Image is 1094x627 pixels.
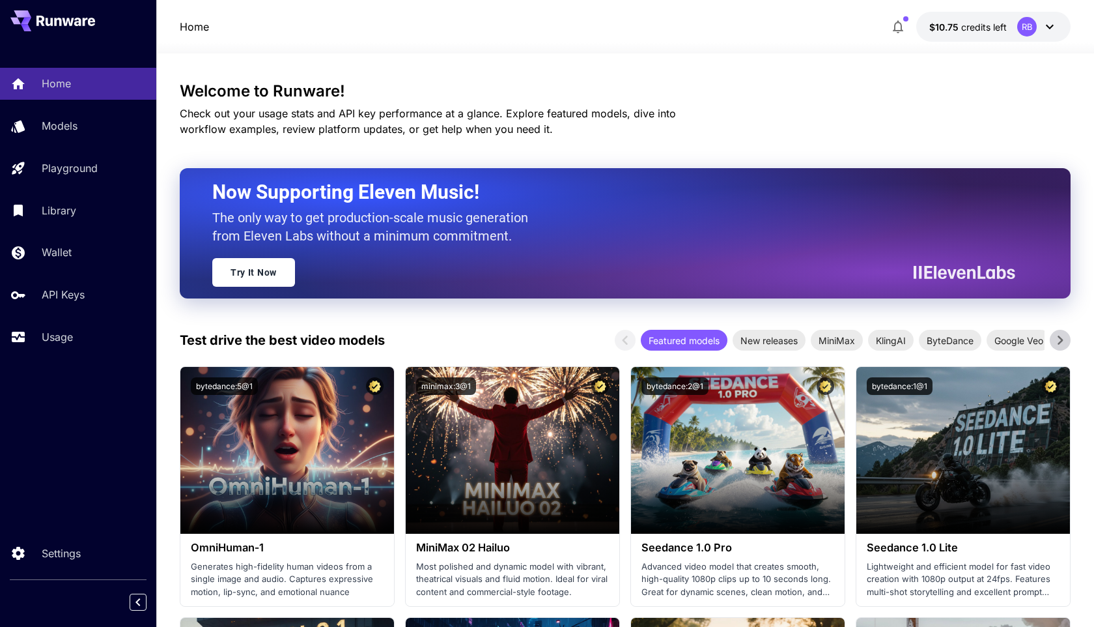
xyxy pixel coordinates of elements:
p: Library [42,203,76,218]
h3: Welcome to Runware! [180,82,1071,100]
span: $10.75 [929,22,961,33]
h3: MiniMax 02 Hailuo [416,542,609,554]
p: Usage [42,329,73,345]
button: Certified Model – Vetted for best performance and includes a commercial license. [591,377,609,395]
div: Google Veo [987,330,1051,351]
p: Most polished and dynamic model with vibrant, theatrical visuals and fluid motion. Ideal for vira... [416,561,609,599]
div: RB [1017,17,1037,36]
h3: Seedance 1.0 Pro [641,542,834,554]
p: Generates high-fidelity human videos from a single image and audio. Captures expressive motion, l... [191,561,384,599]
div: MiniMax [811,330,863,351]
a: Home [180,19,209,35]
img: alt [406,367,619,534]
div: $10.74824 [929,20,1007,34]
span: MiniMax [811,334,863,347]
p: Settings [42,546,81,561]
span: Check out your usage stats and API key performance at a glance. Explore featured models, dive int... [180,107,676,136]
span: Google Veo [987,334,1051,347]
p: Home [42,76,71,91]
p: API Keys [42,287,85,302]
p: Advanced video model that creates smooth, high-quality 1080p clips up to 10 seconds long. Great f... [641,561,834,599]
h2: Now Supporting Eleven Music! [212,180,1005,205]
img: alt [631,367,845,534]
p: Test drive the best video models [180,330,385,350]
span: KlingAI [868,334,914,347]
button: $10.74824RB [916,12,1071,42]
img: alt [180,367,394,534]
p: Lightweight and efficient model for fast video creation with 1080p output at 24fps. Features mult... [867,561,1059,599]
span: Featured models [641,334,727,347]
p: Playground [42,160,98,176]
span: ByteDance [919,334,981,347]
button: Certified Model – Vetted for best performance and includes a commercial license. [1042,377,1059,395]
nav: breadcrumb [180,19,209,35]
button: bytedance:2@1 [641,377,708,395]
button: bytedance:5@1 [191,377,258,395]
button: minimax:3@1 [416,377,476,395]
div: Featured models [641,330,727,351]
p: The only way to get production-scale music generation from Eleven Labs without a minimum commitment. [212,209,538,245]
h3: Seedance 1.0 Lite [867,542,1059,554]
div: KlingAI [868,330,914,351]
img: alt [856,367,1070,534]
button: bytedance:1@1 [867,377,933,395]
span: credits left [961,22,1007,33]
button: Collapse sidebar [130,594,147,611]
button: Certified Model – Vetted for best performance and includes a commercial license. [366,377,384,395]
span: New releases [733,334,806,347]
h3: OmniHuman‑1 [191,542,384,554]
div: Collapse sidebar [139,591,156,614]
div: ByteDance [919,330,981,351]
div: New releases [733,330,806,351]
p: Models [42,118,77,134]
p: Wallet [42,244,72,260]
button: Certified Model – Vetted for best performance and includes a commercial license. [817,377,834,395]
